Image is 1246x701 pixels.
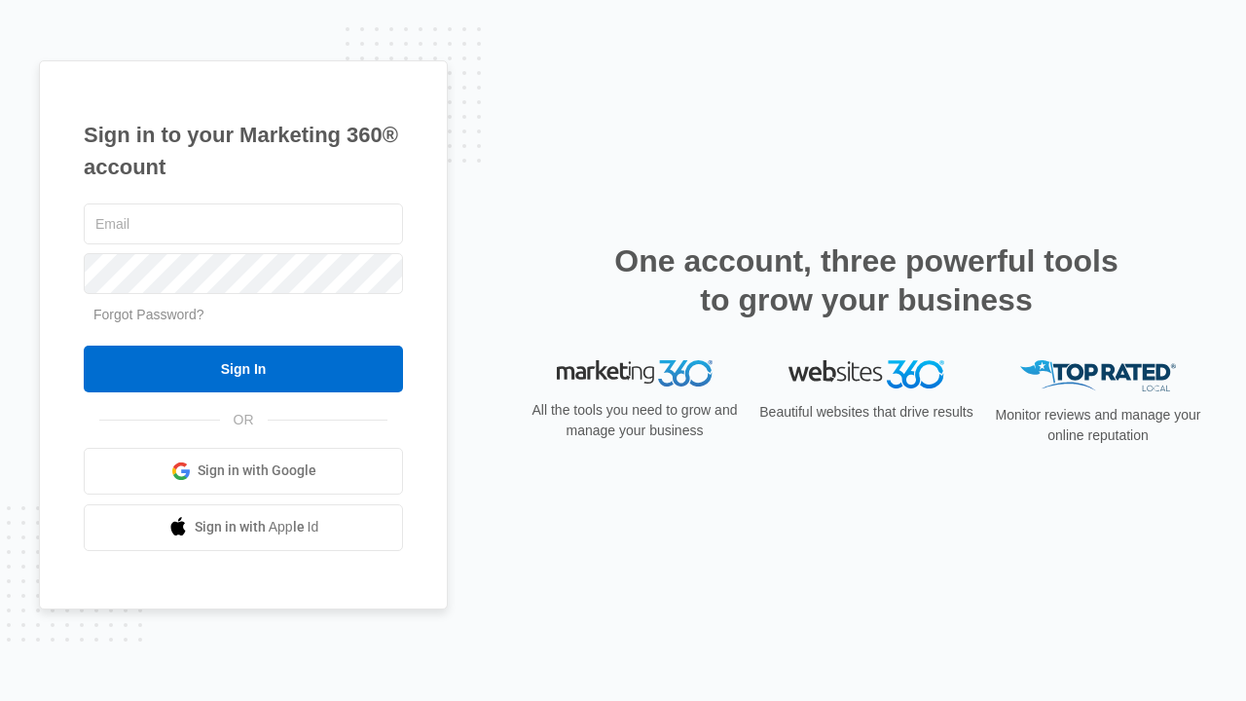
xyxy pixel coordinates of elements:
[198,461,316,481] span: Sign in with Google
[195,517,319,537] span: Sign in with Apple Id
[220,410,268,430] span: OR
[557,360,713,387] img: Marketing 360
[1020,360,1176,392] img: Top Rated Local
[608,241,1124,319] h2: One account, three powerful tools to grow your business
[989,405,1207,446] p: Monitor reviews and manage your online reputation
[84,504,403,551] a: Sign in with Apple Id
[93,307,204,322] a: Forgot Password?
[788,360,944,388] img: Websites 360
[84,346,403,392] input: Sign In
[757,402,975,423] p: Beautiful websites that drive results
[84,448,403,495] a: Sign in with Google
[84,119,403,183] h1: Sign in to your Marketing 360® account
[526,400,744,441] p: All the tools you need to grow and manage your business
[84,203,403,244] input: Email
